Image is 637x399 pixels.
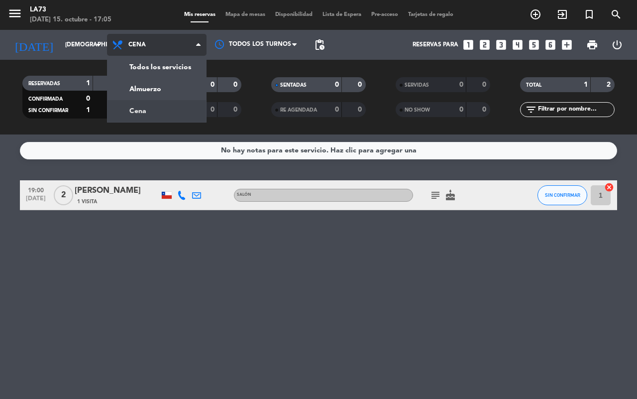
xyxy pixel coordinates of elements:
[314,39,325,51] span: pending_actions
[7,6,22,24] button: menu
[526,83,541,88] span: TOTAL
[280,108,317,113] span: RE AGENDADA
[530,8,541,20] i: add_circle_outline
[211,81,214,88] strong: 0
[77,198,97,206] span: 1 Visita
[221,145,417,156] div: No hay notas para este servicio. Haz clic para agregar una
[525,104,537,116] i: filter_list
[405,108,430,113] span: NO SHOW
[23,184,48,195] span: 19:00
[280,83,307,88] span: SENTADAS
[107,100,206,122] a: Cena
[537,104,614,115] input: Filtrar por nombre...
[610,8,622,20] i: search
[86,80,90,87] strong: 1
[93,39,105,51] i: arrow_drop_down
[7,6,22,21] i: menu
[358,106,364,113] strong: 0
[23,195,48,207] span: [DATE]
[607,81,613,88] strong: 2
[545,192,580,198] span: SIN CONFIRMAR
[270,12,318,17] span: Disponibilidad
[233,81,239,88] strong: 0
[75,184,159,197] div: [PERSON_NAME]
[30,15,111,25] div: [DATE] 15. octubre - 17:05
[107,56,206,78] a: Todos los servicios
[537,185,587,205] button: SIN CONFIRMAR
[556,8,568,20] i: exit_to_app
[366,12,403,17] span: Pre-acceso
[611,39,623,51] i: power_settings_new
[405,83,429,88] span: SERVIDAS
[30,5,111,15] div: LA73
[482,106,488,113] strong: 0
[586,39,598,51] span: print
[86,95,90,102] strong: 0
[584,81,588,88] strong: 1
[478,38,491,51] i: looks_two
[429,189,441,201] i: subject
[583,8,595,20] i: turned_in_not
[86,107,90,114] strong: 1
[7,34,60,56] i: [DATE]
[459,81,463,88] strong: 0
[528,38,540,51] i: looks_5
[462,38,475,51] i: looks_one
[413,41,458,48] span: Reservas para
[605,30,630,60] div: LOG OUT
[54,185,73,205] span: 2
[107,78,206,100] a: Almuerzo
[482,81,488,88] strong: 0
[444,189,456,201] i: cake
[335,81,339,88] strong: 0
[544,38,557,51] i: looks_6
[604,182,614,192] i: cancel
[560,38,573,51] i: add_box
[211,106,214,113] strong: 0
[403,12,458,17] span: Tarjetas de regalo
[28,81,60,86] span: RESERVADAS
[28,97,63,102] span: CONFIRMADA
[233,106,239,113] strong: 0
[511,38,524,51] i: looks_4
[335,106,339,113] strong: 0
[179,12,220,17] span: Mis reservas
[237,193,251,197] span: Salón
[220,12,270,17] span: Mapa de mesas
[459,106,463,113] strong: 0
[495,38,508,51] i: looks_3
[358,81,364,88] strong: 0
[28,108,68,113] span: SIN CONFIRMAR
[128,41,146,48] span: Cena
[318,12,366,17] span: Lista de Espera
